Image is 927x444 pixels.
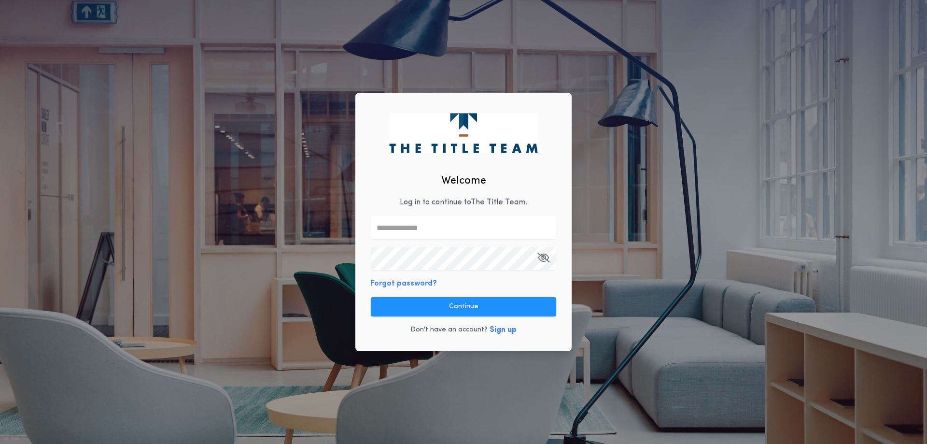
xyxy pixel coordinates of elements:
[410,325,488,335] p: Don't have an account?
[537,247,549,270] button: Open Keeper Popup
[490,324,517,336] button: Sign up
[371,297,556,316] button: Continue
[400,197,527,208] p: Log in to continue to The Title Team .
[389,113,537,153] img: logo
[371,278,437,289] button: Forgot password?
[441,173,486,189] h2: Welcome
[371,247,556,270] input: Open Keeper Popup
